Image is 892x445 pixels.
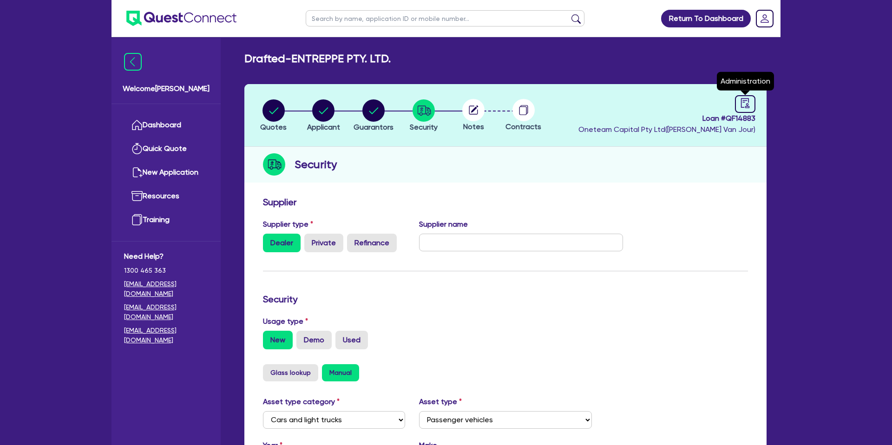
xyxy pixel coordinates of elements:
[131,143,143,154] img: quick-quote
[353,99,394,133] button: Guarantors
[131,167,143,178] img: new-application
[578,113,755,124] span: Loan # QF14883
[124,279,208,299] a: [EMAIL_ADDRESS][DOMAIN_NAME]
[661,10,751,27] a: Return To Dashboard
[124,137,208,161] a: Quick Quote
[131,214,143,225] img: training
[306,10,584,26] input: Search by name, application ID or mobile number...
[296,331,332,349] label: Demo
[753,7,777,31] a: Dropdown toggle
[295,156,337,173] h2: Security
[131,190,143,202] img: resources
[347,234,397,252] label: Refinance
[419,396,462,407] label: Asset type
[124,208,208,232] a: Training
[263,364,318,381] button: Glass lookup
[124,326,208,345] a: [EMAIL_ADDRESS][DOMAIN_NAME]
[578,125,755,134] span: Oneteam Capital Pty Ltd ( [PERSON_NAME] Van Jour )
[354,123,394,131] span: Guarantors
[124,266,208,275] span: 1300 465 363
[322,364,359,381] button: Manual
[124,161,208,184] a: New Application
[123,83,210,94] span: Welcome [PERSON_NAME]
[124,251,208,262] span: Need Help?
[263,153,285,176] img: step-icon
[463,122,484,131] span: Notes
[335,331,368,349] label: Used
[410,123,438,131] span: Security
[419,219,468,230] label: Supplier name
[263,331,293,349] label: New
[124,53,142,71] img: icon-menu-close
[263,316,308,327] label: Usage type
[307,99,341,133] button: Applicant
[126,11,236,26] img: quest-connect-logo-blue
[740,98,750,108] span: audit
[244,52,391,65] h2: Drafted - ENTREPPE PTY. LTD.
[263,396,340,407] label: Asset type category
[307,123,340,131] span: Applicant
[505,122,541,131] span: Contracts
[260,123,287,131] span: Quotes
[124,184,208,208] a: Resources
[717,72,774,91] div: Administration
[260,99,287,133] button: Quotes
[263,294,748,305] h3: Security
[124,302,208,322] a: [EMAIL_ADDRESS][DOMAIN_NAME]
[263,234,301,252] label: Dealer
[304,234,343,252] label: Private
[263,196,748,208] h3: Supplier
[263,219,313,230] label: Supplier type
[124,113,208,137] a: Dashboard
[735,95,755,113] a: audit
[409,99,438,133] button: Security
